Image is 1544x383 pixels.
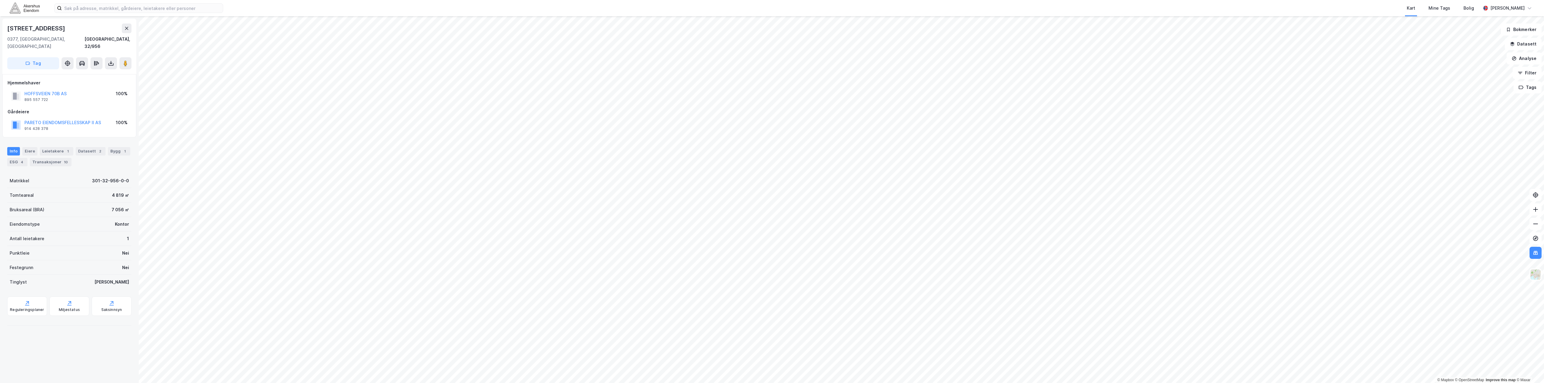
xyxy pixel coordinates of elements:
div: Mine Tags [1429,5,1450,12]
div: 100% [116,90,128,97]
div: 10 [63,159,69,165]
div: Festegrunn [10,264,33,271]
div: Info [7,147,20,155]
a: OpenStreetMap [1455,378,1484,382]
button: Bokmerker [1501,24,1542,36]
div: Kart [1407,5,1415,12]
img: Z [1530,269,1541,280]
div: Bruksareal (BRA) [10,206,44,213]
div: Tomteareal [10,192,34,199]
div: Punktleie [10,250,30,257]
div: Tinglyst [10,278,27,286]
div: Transaksjoner [30,158,71,166]
div: Nei [122,264,129,271]
div: Leietakere [40,147,73,155]
div: 1 [122,148,128,154]
div: 100% [116,119,128,126]
img: akershus-eiendom-logo.9091f326c980b4bce74ccdd9f866810c.svg [10,3,40,13]
div: [GEOGRAPHIC_DATA], 32/956 [84,36,131,50]
div: 301-32-956-0-0 [92,177,129,184]
div: Bolig [1463,5,1474,12]
a: Mapbox [1437,378,1454,382]
div: [PERSON_NAME] [94,278,129,286]
input: Søk på adresse, matrikkel, gårdeiere, leietakere eller personer [62,4,223,13]
div: 1 [65,148,71,154]
div: Matrikkel [10,177,29,184]
div: Nei [122,250,129,257]
div: Kontrollprogram for chat [1514,354,1544,383]
div: 0377, [GEOGRAPHIC_DATA], [GEOGRAPHIC_DATA] [7,36,84,50]
div: Bygg [108,147,130,155]
button: Filter [1513,67,1542,79]
div: 914 428 378 [24,126,48,131]
div: Gårdeiere [8,108,131,115]
div: Eiendomstype [10,221,40,228]
div: Reguleringsplaner [10,307,44,312]
div: Hjemmelshaver [8,79,131,86]
div: Saksinnsyn [101,307,122,312]
button: Datasett [1505,38,1542,50]
div: 7 056 ㎡ [112,206,129,213]
div: Datasett [76,147,106,155]
iframe: Chat Widget [1514,354,1544,383]
div: Kontor [115,221,129,228]
div: [PERSON_NAME] [1490,5,1525,12]
a: Improve this map [1486,378,1516,382]
div: Miljøstatus [59,307,80,312]
button: Tags [1514,81,1542,93]
button: Tag [7,57,59,69]
div: ESG [7,158,27,166]
div: 895 557 722 [24,97,48,102]
div: [STREET_ADDRESS] [7,24,66,33]
button: Analyse [1507,52,1542,64]
div: 2 [97,148,103,154]
div: 1 [127,235,129,242]
div: 4 819 ㎡ [112,192,129,199]
div: Antall leietakere [10,235,44,242]
div: Eiere [22,147,37,155]
div: 4 [19,159,25,165]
